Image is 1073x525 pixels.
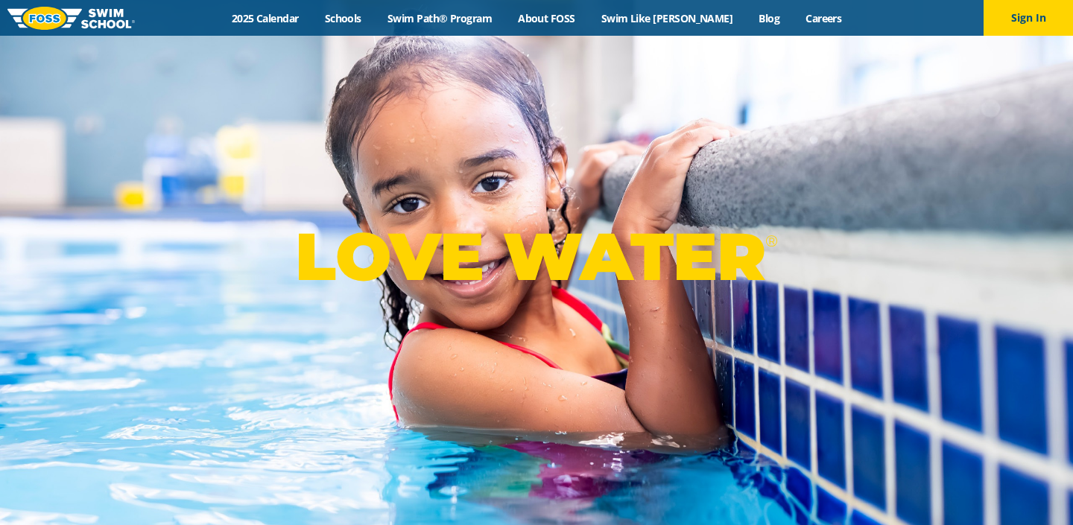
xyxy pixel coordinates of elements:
[374,11,504,25] a: Swim Path® Program
[505,11,589,25] a: About FOSS
[7,7,135,30] img: FOSS Swim School Logo
[793,11,855,25] a: Careers
[218,11,311,25] a: 2025 Calendar
[295,217,777,296] p: LOVE WATER
[311,11,374,25] a: Schools
[588,11,746,25] a: Swim Like [PERSON_NAME]
[746,11,793,25] a: Blog
[765,232,777,250] sup: ®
